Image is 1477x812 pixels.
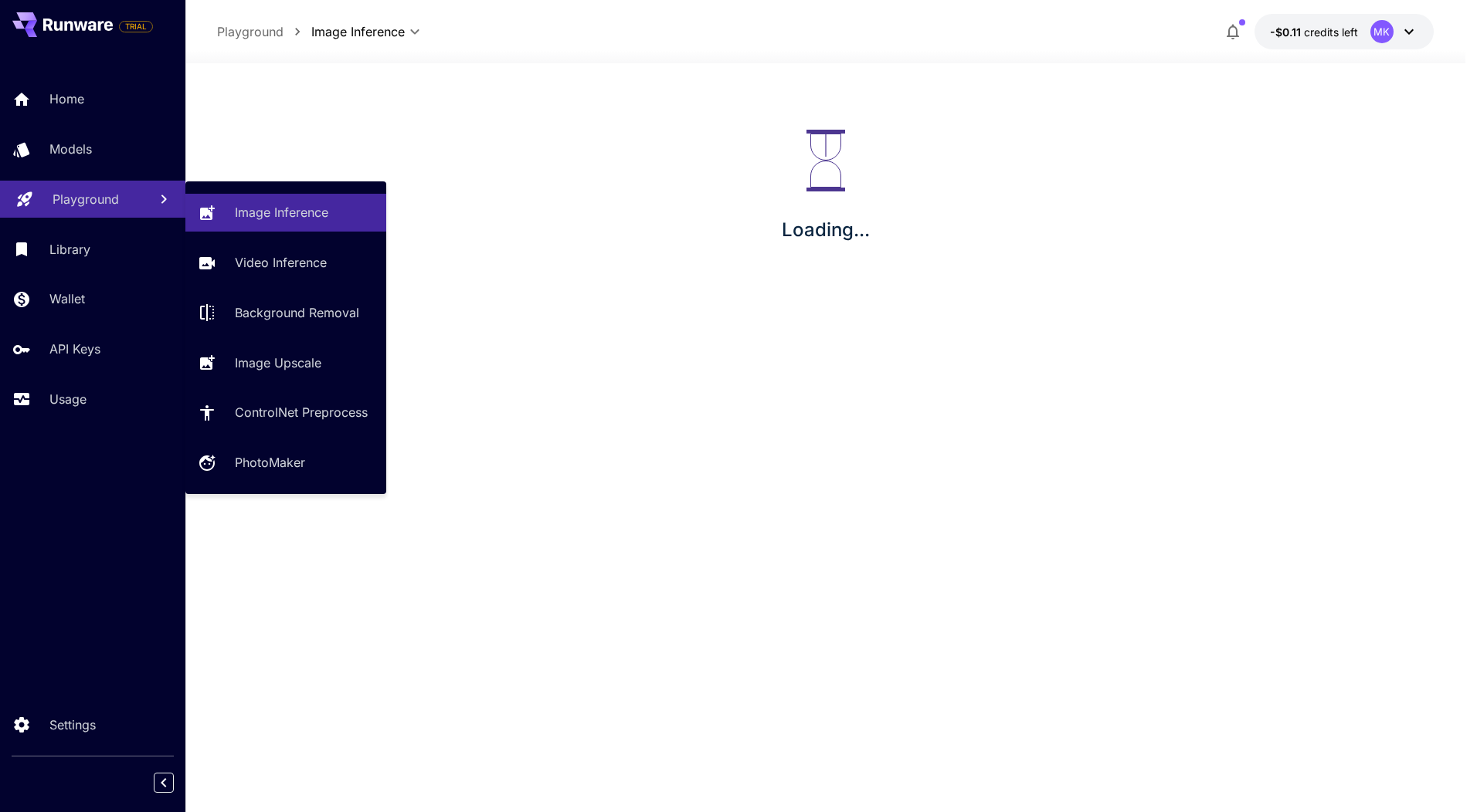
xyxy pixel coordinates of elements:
[185,394,386,431] a: ControlNet Preprocess
[165,769,185,797] div: Collapse sidebar
[120,21,152,32] span: TRIAL
[235,253,327,272] p: Video Inference
[185,343,386,381] a: Image Upscale
[49,240,90,259] p: Library
[53,190,119,208] p: Playground
[49,390,87,408] p: Usage
[1270,25,1304,39] span: -$0.11
[235,303,359,322] p: Background Removal
[1255,14,1434,49] button: -$0.11
[154,773,174,793] button: Collapse sidebar
[1370,20,1394,43] div: MK
[217,22,311,41] nav: breadcrumb
[235,354,321,372] p: Image Upscale
[185,444,386,482] a: PhotoMaker
[217,22,284,41] p: Playground
[1270,24,1358,40] div: -$0.11
[1304,25,1358,39] span: credits left
[49,289,85,308] p: Wallet
[49,90,84,108] p: Home
[185,194,386,232] a: Image Inference
[235,403,368,421] p: ControlNet Preprocess
[235,203,328,222] p: Image Inference
[49,140,92,158] p: Models
[235,453,305,472] p: PhotoMaker
[49,716,96,734] p: Settings
[49,340,100,358] p: API Keys
[311,22,405,41] span: Image Inference
[185,294,386,332] a: Background Removal
[185,244,386,282] a: Video Inference
[119,17,153,36] span: Add your payment card to enable full platform functionality.
[782,216,870,244] p: Loading...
